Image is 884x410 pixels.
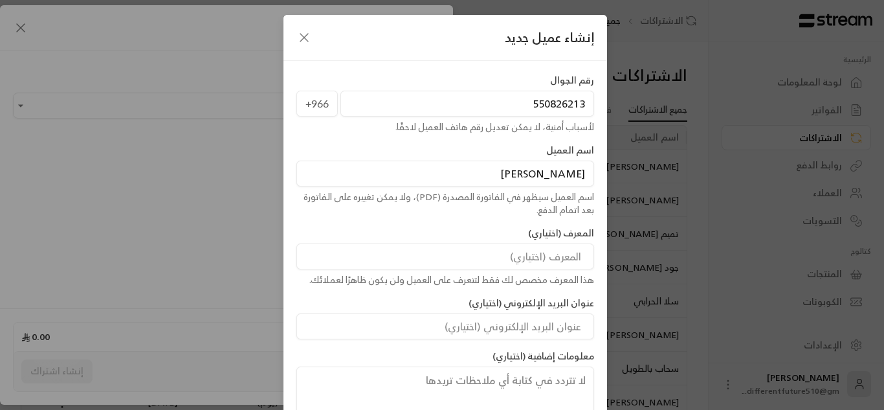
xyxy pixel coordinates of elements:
label: عنوان البريد الإلكتروني (اختياري) [469,297,594,310]
label: رقم الجوال [550,74,594,87]
input: رقم الجوال [340,91,594,117]
input: اسم العميل [296,161,594,187]
div: اسم العميل سيظهر في الفاتورة المصدرة (PDF)، ولا يمكن تغييره على الفاتورة بعد اتمام الدفع. [296,190,594,216]
input: المعرف (اختياري) [296,244,594,269]
label: المعرف (اختياري) [528,227,594,240]
input: عنوان البريد الإلكتروني (اختياري) [296,313,594,339]
div: هذا المعرف مخصص لك فقط لتتعرف على العميل ولن يكون ظاهرًا لعملائك. [296,273,594,286]
div: لأسباب أمنية، لا يمكن تعديل رقم هاتف العميل لاحقًا. [296,120,594,133]
span: +966 [296,91,338,117]
label: اسم العميل [546,144,594,157]
label: معلومات إضافية (اختياري) [492,350,594,363]
span: إنشاء عميل جديد [505,28,594,47]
